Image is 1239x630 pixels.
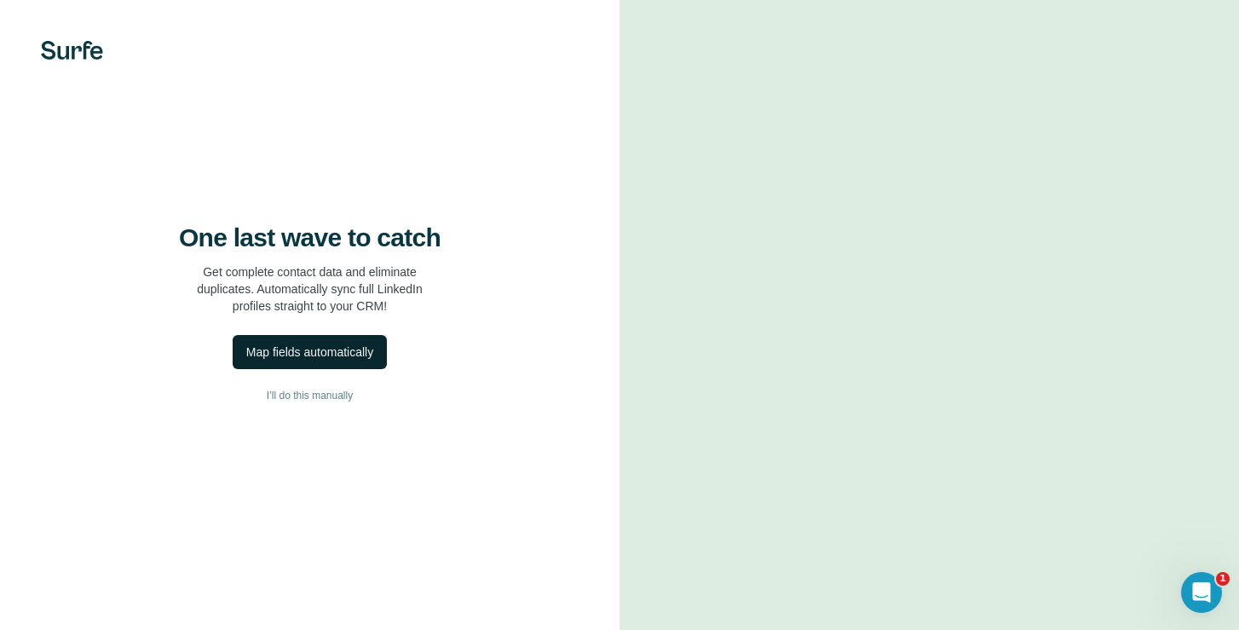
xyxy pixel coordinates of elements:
button: Map fields automatically [233,335,387,369]
div: Map fields automatically [246,344,373,361]
iframe: Intercom live chat [1181,572,1222,613]
span: I’ll do this manually [267,388,353,403]
span: 1 [1216,572,1230,586]
button: I’ll do this manually [34,383,585,408]
p: Get complete contact data and eliminate duplicates. Automatically sync full LinkedIn profiles str... [197,263,423,315]
img: Surfe's logo [41,41,103,60]
h4: One last wave to catch [179,223,441,253]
